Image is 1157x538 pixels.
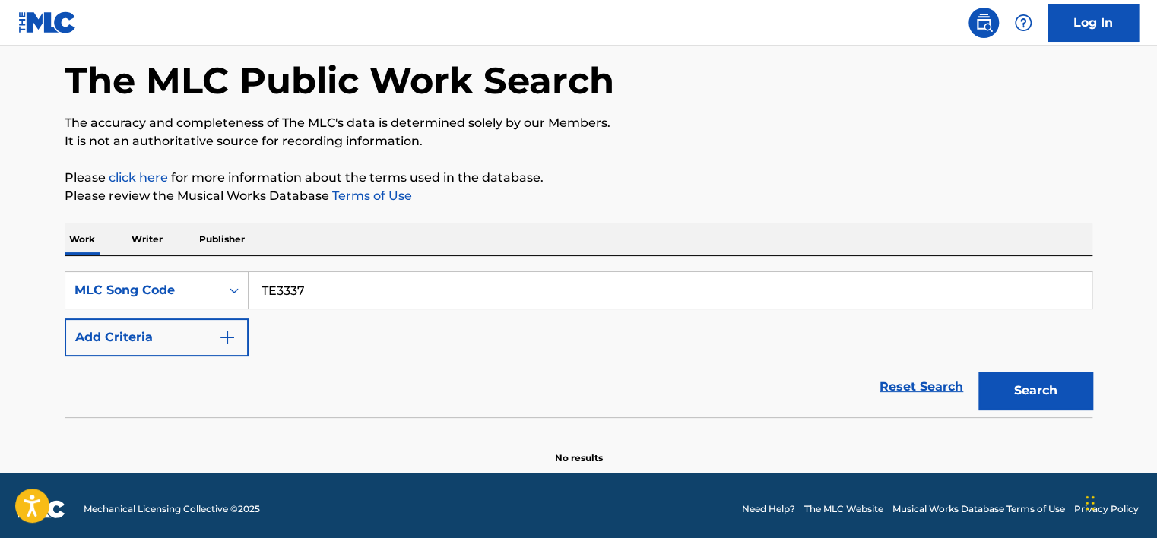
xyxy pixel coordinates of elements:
p: Please for more information about the terms used in the database. [65,169,1092,187]
a: Reset Search [872,370,971,403]
a: Privacy Policy [1074,502,1139,516]
a: Log In [1048,4,1139,42]
p: Please review the Musical Works Database [65,187,1092,205]
a: Need Help? [742,502,795,516]
a: Public Search [968,8,999,38]
p: Work [65,223,100,255]
img: help [1014,14,1032,32]
p: Writer [127,223,167,255]
p: No results [555,433,603,465]
button: Search [978,372,1092,410]
p: It is not an authoritative source for recording information. [65,132,1092,150]
div: টেনে আনুন [1086,480,1095,526]
img: 9d2ae6d4665cec9f34b9.svg [218,328,236,347]
iframe: Chat Widget [1081,465,1157,538]
img: MLC Logo [18,11,77,33]
div: MLC Song Code [74,281,211,299]
p: The accuracy and completeness of The MLC's data is determined solely by our Members. [65,114,1092,132]
form: Search Form [65,271,1092,417]
p: Publisher [195,223,249,255]
a: The MLC Website [804,502,883,516]
div: চ্যাট উইজেট [1081,465,1157,538]
a: click here [109,170,168,185]
div: Help [1008,8,1038,38]
a: Musical Works Database Terms of Use [892,502,1065,516]
a: Terms of Use [329,188,412,203]
h1: The MLC Public Work Search [65,58,614,103]
img: search [975,14,993,32]
span: Mechanical Licensing Collective © 2025 [84,502,260,516]
button: Add Criteria [65,318,249,356]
